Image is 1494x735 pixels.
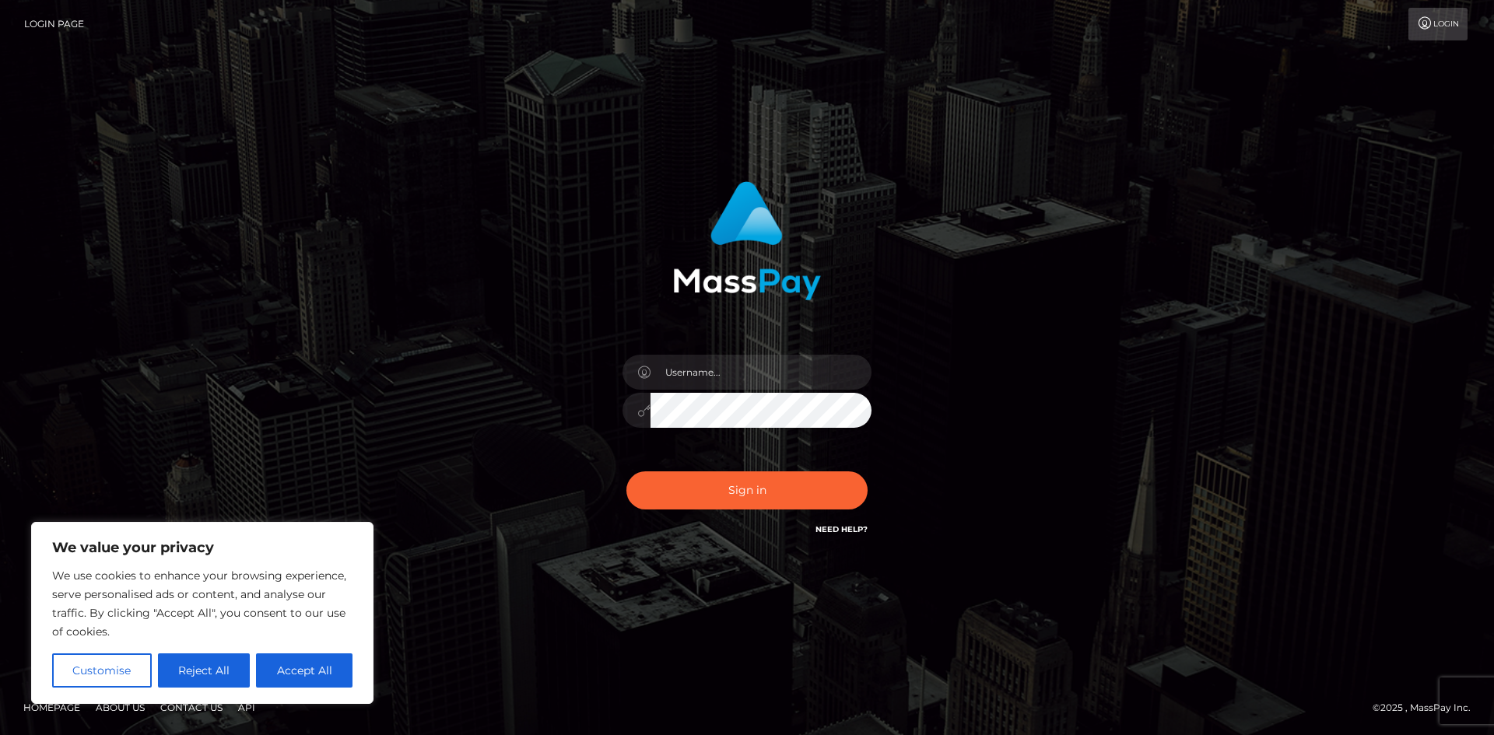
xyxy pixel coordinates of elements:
[1373,699,1482,716] div: © 2025 , MassPay Inc.
[815,524,868,534] a: Need Help?
[52,566,352,641] p: We use cookies to enhance your browsing experience, serve personalised ads or content, and analys...
[626,471,868,509] button: Sign in
[89,695,151,719] a: About Us
[52,538,352,557] p: We value your privacy
[673,181,821,300] img: MassPay Login
[256,653,352,688] button: Accept All
[154,695,229,719] a: Contact Us
[651,355,871,390] input: Username...
[1408,8,1468,40] a: Login
[31,522,373,704] div: We value your privacy
[52,653,152,688] button: Customise
[17,695,86,719] a: Homepage
[24,8,84,40] a: Login Page
[158,653,251,688] button: Reject All
[232,695,261,719] a: API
